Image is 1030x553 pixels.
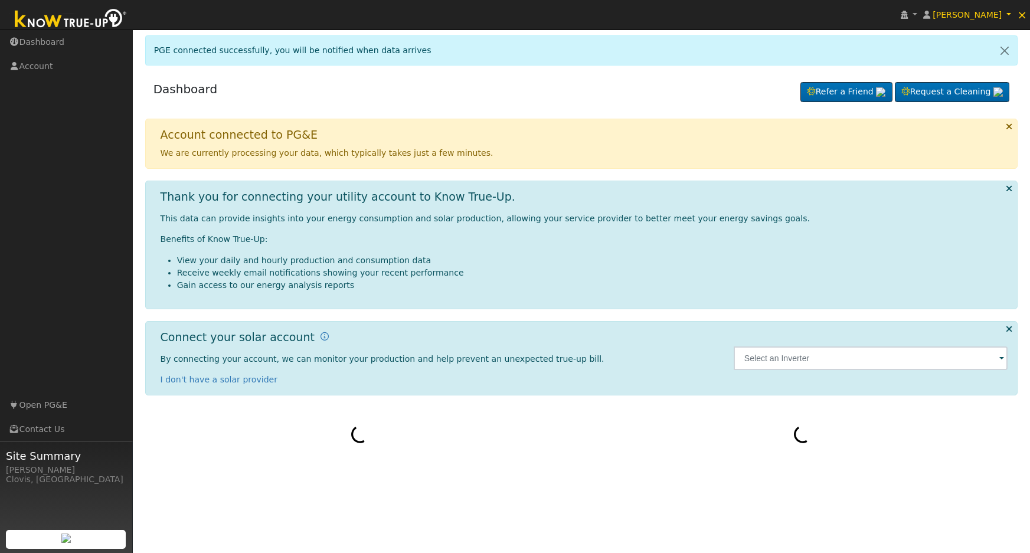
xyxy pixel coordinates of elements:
span: This data can provide insights into your energy consumption and solar production, allowing your s... [161,214,810,223]
div: Clovis, [GEOGRAPHIC_DATA] [6,473,126,486]
span: Site Summary [6,448,126,464]
a: Request a Cleaning [895,82,1009,102]
li: View your daily and hourly production and consumption data [177,254,1008,267]
img: retrieve [876,87,885,97]
h1: Account connected to PG&E [161,128,318,142]
img: retrieve [993,87,1003,97]
h1: Thank you for connecting your utility account to Know True-Up. [161,190,515,204]
div: PGE connected successfully, you will be notified when data arrives [145,35,1018,66]
img: retrieve [61,534,71,543]
img: Know True-Up [9,6,133,33]
li: Receive weekly email notifications showing your recent performance [177,267,1008,279]
span: × [1017,8,1027,22]
input: Select an Inverter [734,346,1008,370]
h1: Connect your solar account [161,331,315,344]
li: Gain access to our energy analysis reports [177,279,1008,292]
span: [PERSON_NAME] [933,10,1002,19]
div: [PERSON_NAME] [6,464,126,476]
a: I don't have a solar provider [161,375,278,384]
span: By connecting your account, we can monitor your production and help prevent an unexpected true-up... [161,354,604,364]
a: Close [992,36,1017,65]
a: Dashboard [153,82,218,96]
span: We are currently processing your data, which typically takes just a few minutes. [161,148,493,158]
p: Benefits of Know True-Up: [161,233,1008,246]
a: Refer a Friend [800,82,892,102]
